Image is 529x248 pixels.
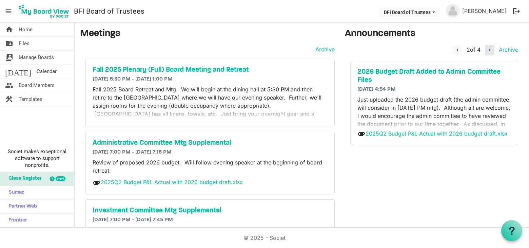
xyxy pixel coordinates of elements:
a: Investment Committee Mtg Supplemental [93,207,328,215]
span: [DATE] [5,65,31,78]
span: navigate_next [487,47,493,53]
a: BFI Board of Trustees [74,4,144,18]
button: navigate_before [453,45,462,55]
a: © 2025 - Societ [243,234,286,241]
span: Partner Web [5,200,37,213]
span: Sumac [5,186,24,199]
a: Fall 2025 Plenary (Full) Board Meeting and Retreat [93,66,328,74]
a: Archive [313,45,335,53]
span: Files [19,37,30,50]
span: switch_account [5,51,13,64]
span: of 4 [467,46,481,53]
a: [PERSON_NAME] [459,4,509,18]
span: [DATE] 4:54 PM [357,87,396,92]
h6: [DATE] 5:30 PM - [DATE] 1:00 PM [93,76,328,83]
span: Calendar [37,65,57,78]
h6: [DATE] 7:00 PM - [DATE] 7:45 PM [93,217,328,223]
span: Templates [19,92,42,106]
a: 2025Q2 Budget P&L Actual with 2026 budget draft.xlsx [366,130,508,137]
span: Societ makes exceptional software to support nonprofits. [3,148,71,169]
img: no-profile-picture.svg [446,4,459,18]
p: Fall 2025 Board Retreat and Mtg. We will begin at the dining hall at 5:30 PM and then retire to t... [93,85,328,126]
button: logout [509,4,524,18]
span: Board Members [19,78,55,92]
span: attachment [93,179,101,187]
p: Just uploaded the 2026 budget draft (the admin committee will consider in [DATE] PM mtg). Althoug... [357,95,511,153]
span: construction [5,92,13,106]
a: 2025Q2 Budget P&L Actual with 2026 budget draft.xlsx [101,179,243,185]
span: attachment [357,130,366,138]
a: Administrative Committee Mtg Supplemental [93,139,328,147]
span: home [5,23,13,36]
h6: [DATE] 7:00 PM - [DATE] 7:15 PM [93,149,328,156]
span: menu [2,5,15,18]
span: Home [19,23,33,36]
span: Frontier [5,214,27,227]
p: Review of proposed 2026 budget. Will follow evening speaker at the beginning of board retreat. [93,158,328,175]
div: new [56,176,65,181]
button: navigate_next [485,45,494,55]
span: people [5,78,13,92]
a: Archive [496,46,518,53]
span: navigate_before [454,47,461,53]
span: Manage Boards [19,51,54,64]
span: Glass Register [5,172,41,185]
span: folder_shared [5,37,13,50]
span: 2 [467,46,470,53]
img: My Board View Logo [17,3,71,20]
a: My Board View Logo [17,3,74,20]
h3: Meetings [80,28,335,40]
p: Conclusion of regular investment committee mtg. Notes of recommendation and rationale are attached. [93,226,328,242]
button: BFI Board of Trustees dropdownbutton [379,7,439,17]
h3: Announcements [345,28,524,40]
a: 2026 Budget Draft Added to Admin Committee Files [357,68,511,84]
